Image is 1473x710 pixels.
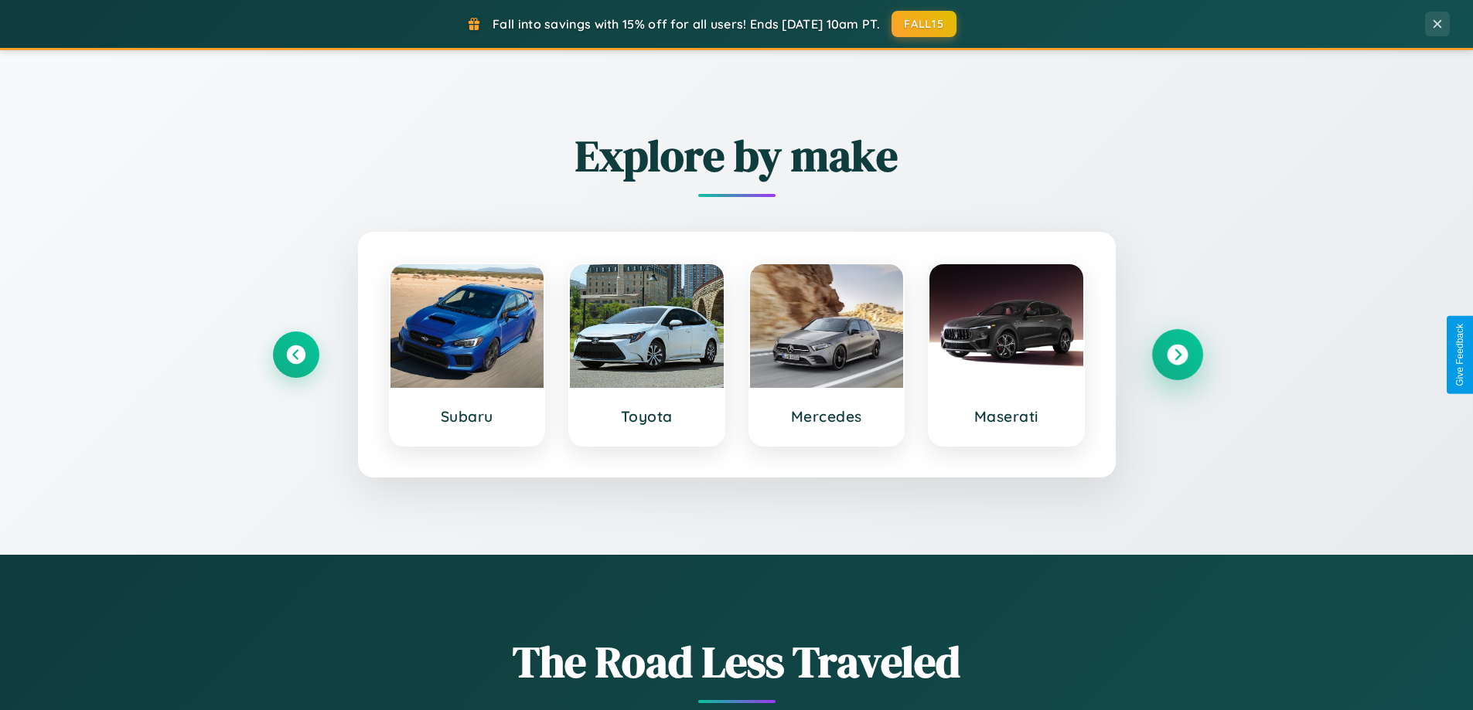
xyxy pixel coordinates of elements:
[585,407,708,426] h3: Toyota
[493,16,880,32] span: Fall into savings with 15% off for all users! Ends [DATE] 10am PT.
[1454,324,1465,386] div: Give Feedback
[945,407,1068,426] h3: Maserati
[273,632,1201,691] h1: The Road Less Traveled
[765,407,888,426] h3: Mercedes
[273,126,1201,185] h2: Explore by make
[892,11,956,37] button: FALL15
[406,407,529,426] h3: Subaru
